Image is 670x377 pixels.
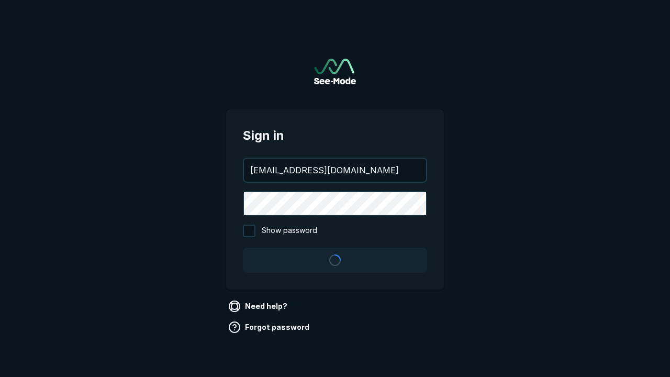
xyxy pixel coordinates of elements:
span: Sign in [243,126,427,145]
a: Go to sign in [314,59,356,84]
span: Show password [262,225,317,237]
img: See-Mode Logo [314,59,356,84]
a: Forgot password [226,319,314,336]
a: Need help? [226,298,292,315]
input: your@email.com [244,159,426,182]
